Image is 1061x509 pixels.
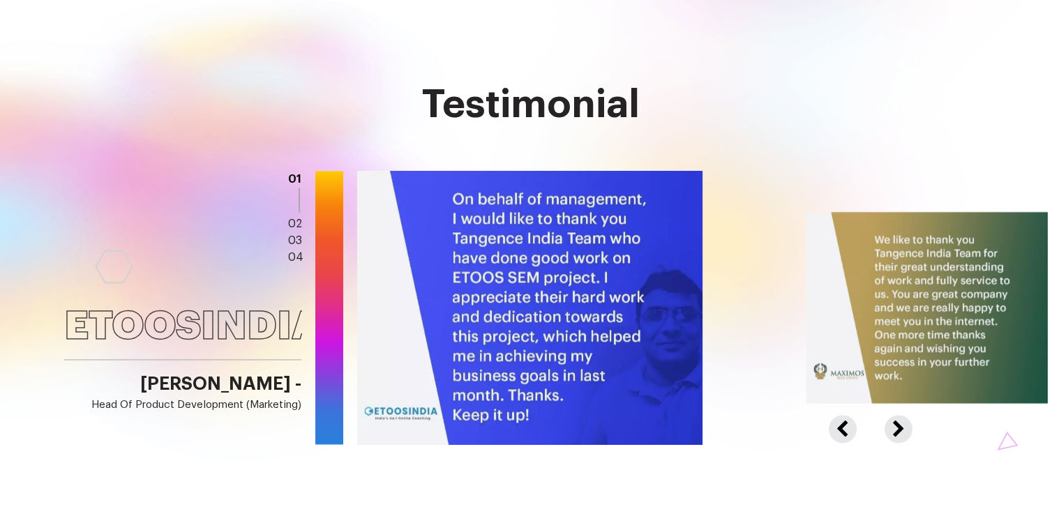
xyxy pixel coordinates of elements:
a: 03 [288,235,302,246]
a: 04 [288,252,303,263]
h2: Testimonial [144,83,918,126]
button: Next [885,415,909,427]
a: 02 [288,218,302,229]
button: Previous [829,415,875,427]
h5: [PERSON_NAME] - [64,371,301,412]
h2: ETOOSINDIA [64,305,301,360]
a: 01 [288,174,301,185]
span: Head of Product Development (Marketing) [64,398,301,412]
